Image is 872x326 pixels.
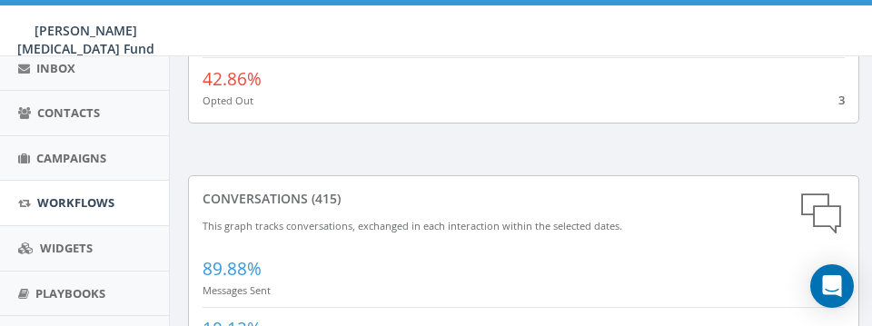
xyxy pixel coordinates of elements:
span: 3 [838,92,845,108]
span: 89.88% [203,257,262,281]
span: Inbox [36,60,75,76]
span: 42.86% [203,67,262,91]
div: conversations [203,190,845,208]
span: Workflows [37,194,114,211]
small: Messages Sent [203,283,271,297]
small: This graph tracks conversations, exchanged in each interaction within the selected dates. [203,219,622,232]
span: Playbooks [35,285,105,301]
span: Widgets [40,240,93,256]
div: Open Intercom Messenger [810,264,854,308]
small: Opted Out [203,94,253,107]
span: [PERSON_NAME] [MEDICAL_DATA] Fund [17,22,154,57]
span: (415) [308,190,341,207]
span: Contacts [37,104,100,121]
span: Campaigns [36,150,106,166]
